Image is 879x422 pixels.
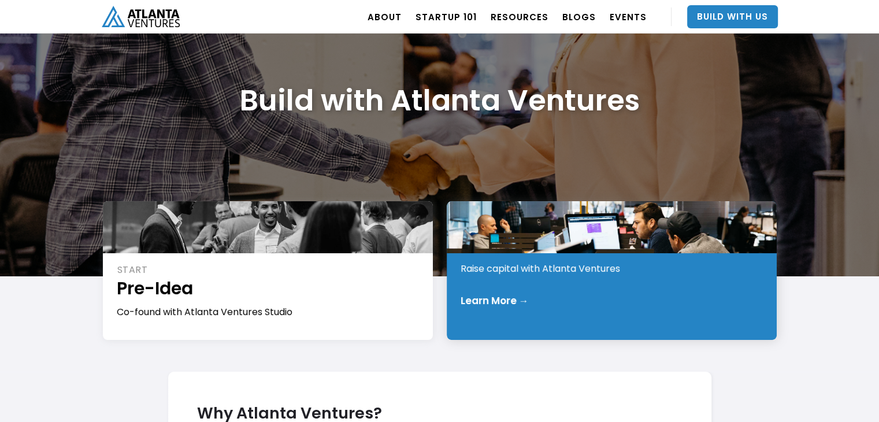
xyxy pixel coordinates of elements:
[103,201,433,340] a: STARTPre-IdeaCo-found with Atlanta Ventures Studio
[461,262,764,275] div: Raise capital with Atlanta Ventures
[562,1,596,33] a: BLOGS
[610,1,647,33] a: EVENTS
[461,295,529,306] div: Learn More →
[461,233,764,257] h1: Early Stage
[117,264,420,276] div: START
[368,1,402,33] a: ABOUT
[687,5,778,28] a: Build With Us
[117,276,420,300] h1: Pre-Idea
[117,306,420,319] div: Co-found with Atlanta Ventures Studio
[447,201,777,340] a: INVESTEarly StageRaise capital with Atlanta VenturesLearn More →
[491,1,548,33] a: RESOURCES
[240,83,640,118] h1: Build with Atlanta Ventures
[416,1,477,33] a: Startup 101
